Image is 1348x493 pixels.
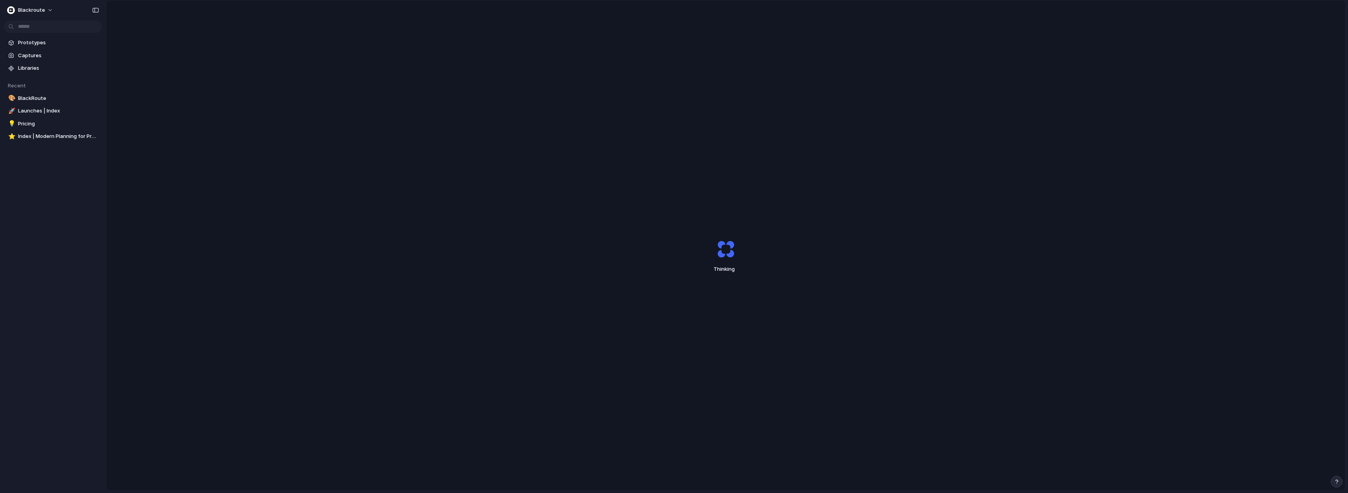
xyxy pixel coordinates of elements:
[4,105,102,117] a: 🚀Launches | Index
[8,132,14,141] div: ⭐
[4,37,102,49] a: Prototypes
[8,119,14,128] div: 💡
[7,120,15,128] button: 💡
[18,52,99,60] span: Captures
[18,107,99,115] span: Launches | Index
[4,92,102,104] a: 🎨BlackRoute
[7,132,15,140] button: ⭐
[8,82,26,89] span: Recent
[18,39,99,47] span: Prototypes
[7,94,15,102] button: 🎨
[4,62,102,74] a: Libraries
[4,4,57,16] button: blackroute
[4,130,102,142] a: ⭐Index | Modern Planning for Product Management
[18,132,99,140] span: Index | Modern Planning for Product Management
[18,6,45,14] span: blackroute
[18,64,99,72] span: Libraries
[18,94,99,102] span: BlackRoute
[7,107,15,115] button: 🚀
[8,107,14,116] div: 🚀
[8,94,14,103] div: 🎨
[4,50,102,62] a: Captures
[699,265,753,273] span: Thinking
[18,120,99,128] span: Pricing
[4,118,102,130] a: 💡Pricing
